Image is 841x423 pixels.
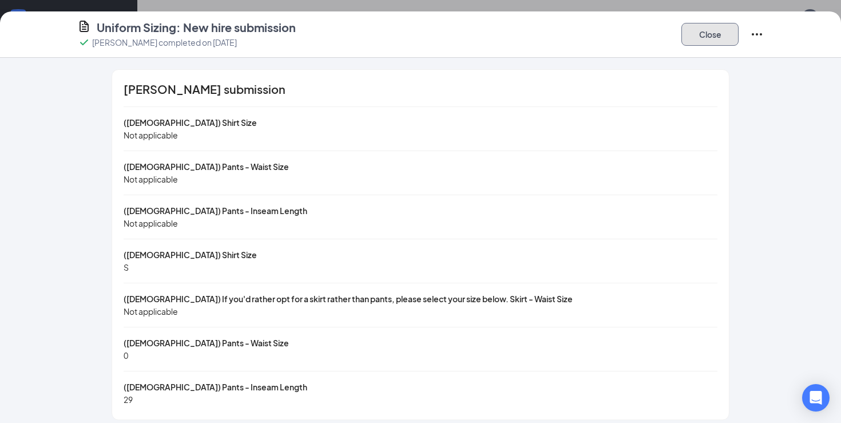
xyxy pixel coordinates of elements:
span: Not applicable [124,306,178,317]
span: ([DEMOGRAPHIC_DATA]) Shirt Size [124,250,257,260]
span: ([DEMOGRAPHIC_DATA]) Pants - Inseam Length [124,205,307,216]
button: Close [681,23,739,46]
span: 29 [124,394,133,405]
span: S [124,262,129,272]
svg: CustomFormIcon [77,19,91,33]
p: [PERSON_NAME] completed on [DATE] [92,37,237,48]
span: ([DEMOGRAPHIC_DATA]) Pants - Waist Size [124,161,289,172]
span: Not applicable [124,174,178,184]
div: Open Intercom Messenger [802,384,830,412]
span: ([DEMOGRAPHIC_DATA]) Pants - Inseam Length [124,382,307,392]
span: ([DEMOGRAPHIC_DATA]) If you'd rather opt for a skirt rather than pants, please select your size b... [124,294,573,304]
span: ([DEMOGRAPHIC_DATA]) Shirt Size [124,117,257,128]
svg: Checkmark [77,35,91,49]
h4: Uniform Sizing: New hire submission [97,19,296,35]
span: Not applicable [124,130,178,140]
span: Not applicable [124,218,178,228]
span: ([DEMOGRAPHIC_DATA]) Pants - Waist Size [124,338,289,348]
svg: Ellipses [750,27,764,41]
span: 0 [124,350,128,361]
span: [PERSON_NAME] submission [124,84,285,95]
